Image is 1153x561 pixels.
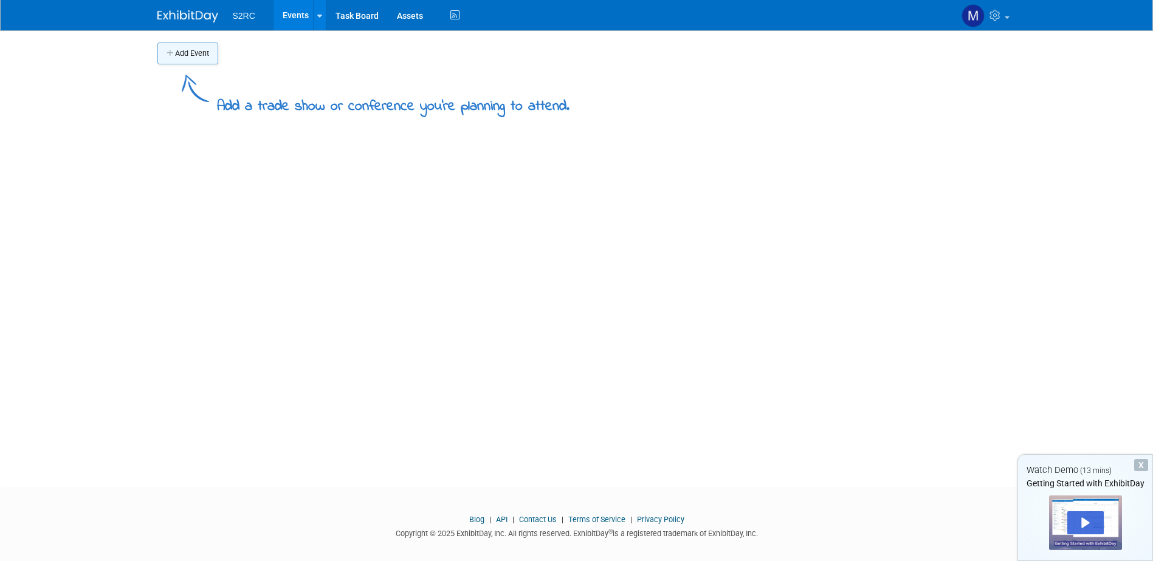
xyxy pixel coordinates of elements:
[157,10,218,22] img: ExhibitDay
[608,528,613,535] sup: ®
[519,515,557,524] a: Contact Us
[217,87,570,117] div: Add a trade show or conference you're planning to attend.
[1134,459,1148,471] div: Dismiss
[1018,464,1152,477] div: Watch Demo
[1018,477,1152,489] div: Getting Started with ExhibitDay
[568,515,625,524] a: Terms of Service
[496,515,508,524] a: API
[486,515,494,524] span: |
[637,515,684,524] a: Privacy Policy
[962,4,985,27] img: Madelyn Tipsword
[1080,466,1112,475] span: (13 mins)
[509,515,517,524] span: |
[1067,511,1104,534] div: Play
[469,515,484,524] a: Blog
[157,42,218,64] button: Add Event
[233,11,255,21] span: S2RC
[627,515,635,524] span: |
[559,515,566,524] span: |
